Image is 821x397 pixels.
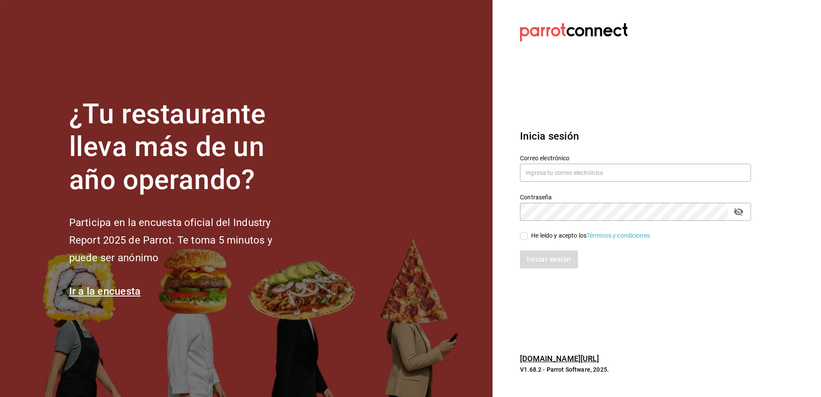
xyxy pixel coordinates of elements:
a: [DOMAIN_NAME][URL] [520,354,599,363]
a: Ir a la encuesta [69,285,141,297]
input: Ingresa tu correo electrónico [520,164,751,182]
h3: Inicia sesión [520,128,751,144]
button: passwordField [731,205,746,219]
label: Contraseña [520,194,751,200]
div: He leído y acepto los [531,231,651,240]
p: V1.68.2 - Parrot Software, 2025. [520,365,751,374]
a: Términos y condiciones. [587,232,651,239]
h2: Participa en la encuesta oficial del Industry Report 2025 de Parrot. Te toma 5 minutos y puede se... [69,214,301,266]
h1: ¿Tu restaurante lleva más de un año operando? [69,98,301,197]
label: Correo electrónico [520,155,751,161]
